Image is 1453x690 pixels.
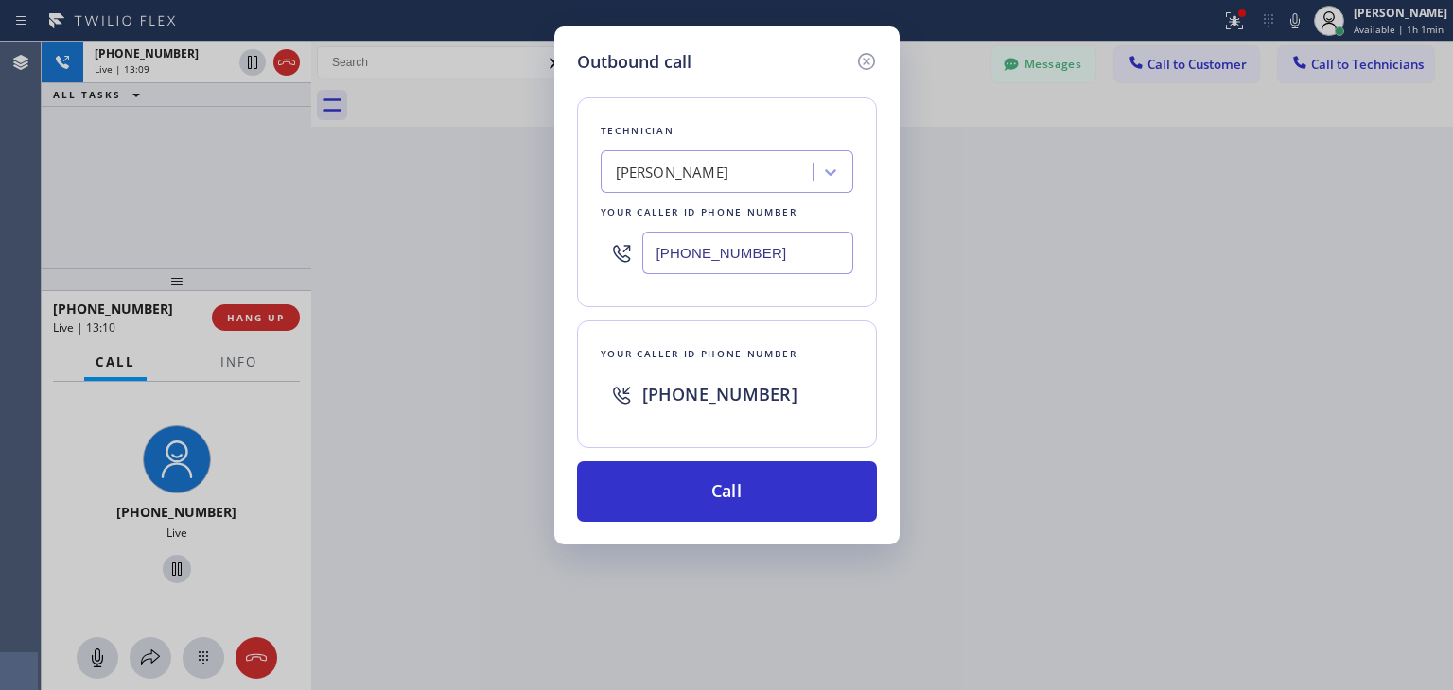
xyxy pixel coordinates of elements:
div: [PERSON_NAME] [616,162,729,183]
div: Your caller id phone number [601,202,853,222]
input: (123) 456-7890 [642,232,853,274]
span: [PHONE_NUMBER] [642,383,797,405]
div: Your caller id phone number [601,344,853,364]
div: Technician [601,121,853,141]
button: Call [577,461,877,522]
h5: Outbound call [577,49,691,75]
